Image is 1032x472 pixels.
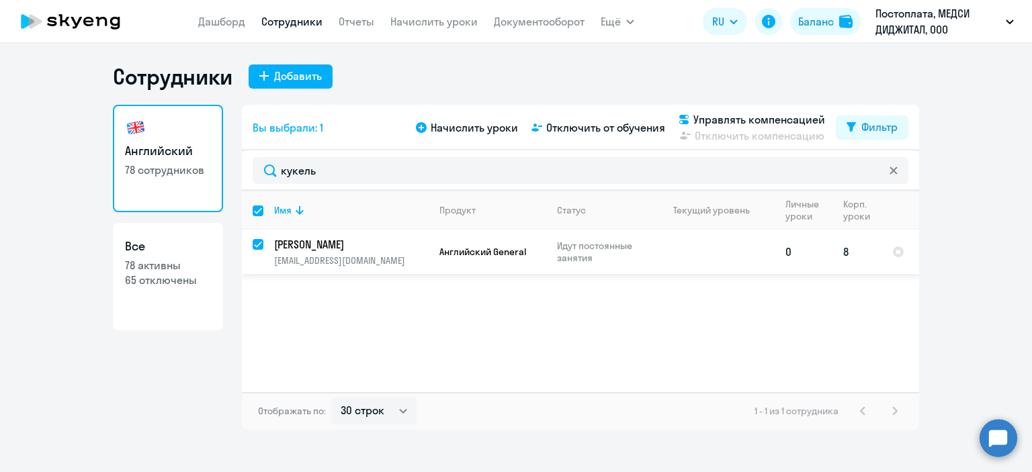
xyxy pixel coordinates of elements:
[439,204,476,216] div: Продукт
[546,120,665,136] span: Отключить от обучения
[861,119,898,135] div: Фильтр
[439,204,546,216] div: Продукт
[125,258,211,273] p: 78 активны
[125,142,211,160] h3: Английский
[261,15,322,28] a: Сотрудники
[775,230,832,274] td: 0
[253,120,323,136] span: Вы выбрали: 1
[832,230,881,274] td: 8
[274,237,428,252] a: [PERSON_NAME]
[843,198,881,222] div: Корп. уроки
[798,13,834,30] div: Баланс
[249,64,333,89] button: Добавить
[390,15,478,28] a: Начислить уроки
[673,204,750,216] div: Текущий уровень
[274,204,292,216] div: Имя
[274,237,426,252] p: [PERSON_NAME]
[494,15,585,28] a: Документооборот
[601,8,634,35] button: Ещё
[660,204,774,216] div: Текущий уровень
[253,157,908,184] input: Поиск по имени, email, продукту или статусу
[439,246,526,258] span: Английский General
[693,111,825,128] span: Управлять компенсацией
[712,13,724,30] span: RU
[785,198,832,222] div: Личные уроки
[274,68,322,84] div: Добавить
[785,198,823,222] div: Личные уроки
[113,63,232,90] h1: Сотрудники
[125,162,211,177] p: 78 сотрудников
[557,240,649,264] p: Идут постоянные занятия
[274,204,428,216] div: Имя
[431,120,518,136] span: Начислить уроки
[125,273,211,287] p: 65 отключены
[274,254,428,267] p: [EMAIL_ADDRESS][DOMAIN_NAME]
[339,15,374,28] a: Отчеты
[601,13,621,30] span: Ещё
[125,117,146,138] img: english
[869,5,1021,38] button: Постоплата, МЕДСИ ДИДЖИТАЛ, ООО
[125,238,211,255] h3: Все
[113,105,223,212] a: Английский78 сотрудников
[875,5,1000,38] p: Постоплата, МЕДСИ ДИДЖИТАЛ, ООО
[703,8,747,35] button: RU
[836,115,908,140] button: Фильтр
[557,204,586,216] div: Статус
[557,204,649,216] div: Статус
[755,405,838,417] span: 1 - 1 из 1 сотрудника
[258,405,326,417] span: Отображать по:
[790,8,861,35] button: Балансbalance
[839,15,853,28] img: balance
[113,223,223,330] a: Все78 активны65 отключены
[843,198,872,222] div: Корп. уроки
[198,15,245,28] a: Дашборд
